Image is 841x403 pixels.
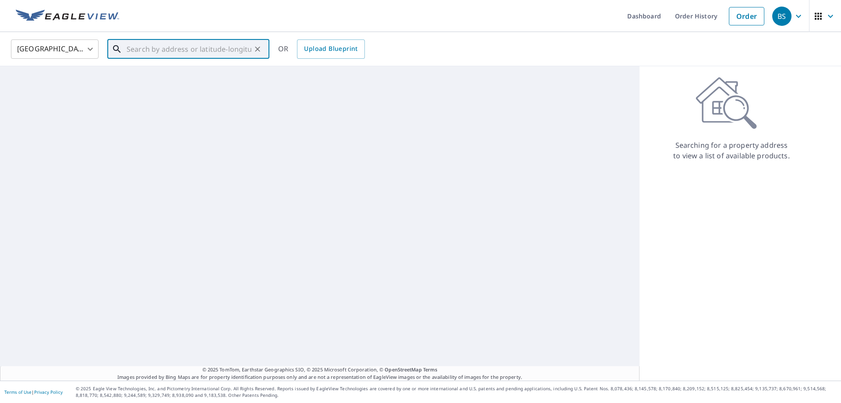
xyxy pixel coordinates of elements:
[11,37,99,61] div: [GEOGRAPHIC_DATA]
[34,389,63,395] a: Privacy Policy
[297,39,364,59] a: Upload Blueprint
[4,389,32,395] a: Terms of Use
[423,366,438,373] a: Terms
[202,366,438,374] span: © 2025 TomTom, Earthstar Geographics SIO, © 2025 Microsoft Corporation, ©
[4,389,63,395] p: |
[278,39,365,59] div: OR
[772,7,792,26] div: BS
[251,43,264,55] button: Clear
[385,366,421,373] a: OpenStreetMap
[76,385,837,399] p: © 2025 Eagle View Technologies, Inc. and Pictometry International Corp. All Rights Reserved. Repo...
[729,7,764,25] a: Order
[127,37,251,61] input: Search by address or latitude-longitude
[304,43,357,54] span: Upload Blueprint
[673,140,790,161] p: Searching for a property address to view a list of available products.
[16,10,119,23] img: EV Logo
